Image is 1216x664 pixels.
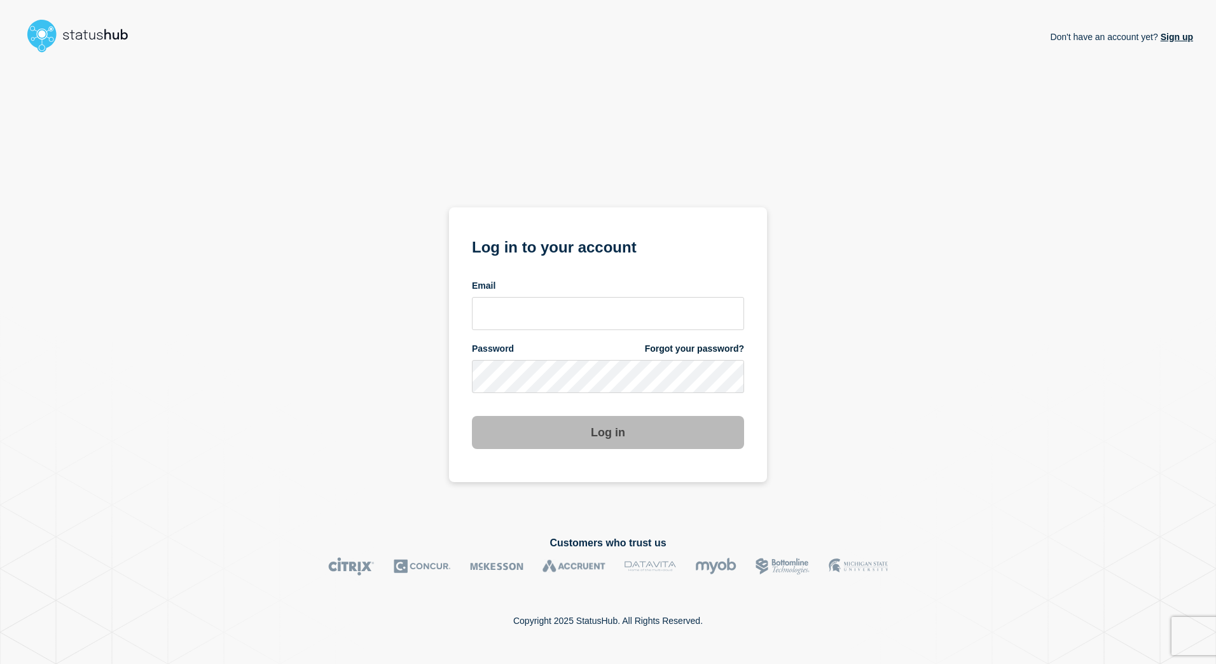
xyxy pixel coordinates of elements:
input: email input [472,297,744,330]
img: StatusHub logo [23,15,144,56]
img: Bottomline logo [756,557,810,576]
a: Sign up [1158,32,1193,42]
h1: Log in to your account [472,234,744,258]
span: Email [472,280,495,292]
img: Accruent logo [542,557,605,576]
img: Citrix logo [328,557,375,576]
h2: Customers who trust us [23,537,1193,549]
p: Don't have an account yet? [1050,22,1193,52]
input: password input [472,360,744,393]
img: DataVita logo [625,557,676,576]
p: Copyright 2025 StatusHub. All Rights Reserved. [513,616,703,626]
img: Concur logo [394,557,451,576]
img: McKesson logo [470,557,523,576]
img: myob logo [695,557,736,576]
span: Password [472,343,514,355]
button: Log in [472,416,744,449]
a: Forgot your password? [645,343,744,355]
img: MSU logo [829,557,888,576]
